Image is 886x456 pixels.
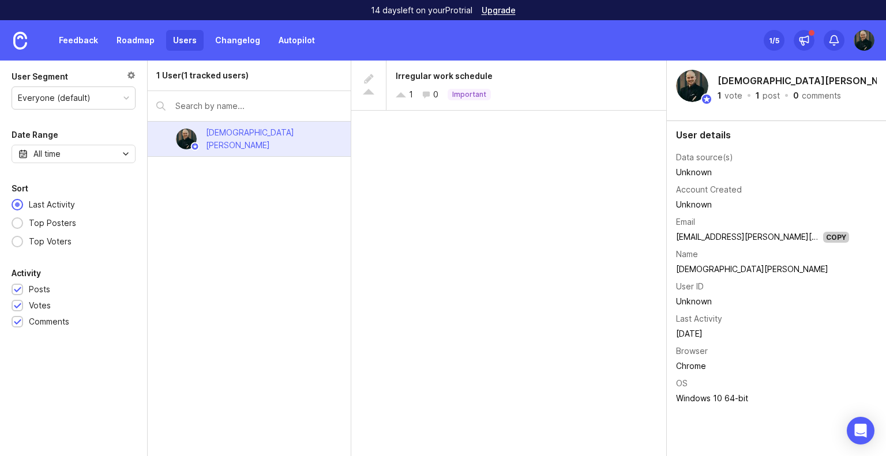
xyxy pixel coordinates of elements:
[676,345,708,357] div: Browser
[396,71,493,81] span: Irregular work schedule
[208,30,267,51] a: Changelog
[676,295,849,308] div: Unknown
[29,283,50,296] div: Posts
[13,32,27,50] img: Canny Home
[802,92,841,100] div: comments
[33,148,61,160] div: All time
[676,377,688,390] div: OS
[676,329,703,338] time: [DATE]
[351,61,666,111] a: Irregular work schedule10Important
[676,70,708,102] img: Christian Kaller
[166,30,204,51] a: Users
[676,262,849,277] td: [DEMOGRAPHIC_DATA][PERSON_NAME]
[676,216,695,228] div: Email
[676,312,722,325] div: Last Activity
[156,69,249,82] div: 1 User (1 tracked users)
[117,149,135,159] svg: toggle icon
[676,130,877,140] div: User details
[793,92,799,100] div: 0
[676,198,849,211] div: Unknown
[676,280,704,293] div: User ID
[676,391,849,406] td: Windows 10 64-bit
[12,128,58,142] div: Date Range
[29,299,51,312] div: Votes
[52,30,105,51] a: Feedback
[823,232,849,243] div: Copy
[12,182,28,195] div: Sort
[676,165,849,180] td: Unknown
[764,30,784,51] button: 1/5
[854,30,874,51] img: Christian Kaller
[371,5,472,16] p: 14 days left on your Pro trial
[433,88,438,101] div: 0
[701,93,712,105] img: member badge
[482,6,516,14] a: Upgrade
[23,217,82,229] div: Top Posters
[18,92,91,104] div: Everyone (default)
[12,266,41,280] div: Activity
[763,92,780,100] div: post
[756,92,760,100] div: 1
[676,248,698,261] div: Name
[29,315,69,328] div: Comments
[769,32,779,48] div: 1 /5
[409,88,413,101] div: 1
[175,100,342,112] input: Search by name...
[718,92,722,100] div: 1
[12,70,68,84] div: User Segment
[272,30,322,51] a: Autopilot
[746,92,752,100] div: ·
[23,198,81,211] div: Last Activity
[783,92,790,100] div: ·
[191,142,200,151] img: member badge
[452,90,486,99] p: Important
[676,151,733,164] div: Data source(s)
[676,183,742,196] div: Account Created
[110,30,162,51] a: Roadmap
[676,232,872,242] a: [EMAIL_ADDRESS][PERSON_NAME][DOMAIN_NAME]
[23,235,77,248] div: Top Voters
[206,126,332,152] div: [DEMOGRAPHIC_DATA][PERSON_NAME]
[724,92,742,100] div: vote
[176,129,197,149] img: Christian Kaller
[676,359,849,374] td: Chrome
[847,417,874,444] div: Open Intercom Messenger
